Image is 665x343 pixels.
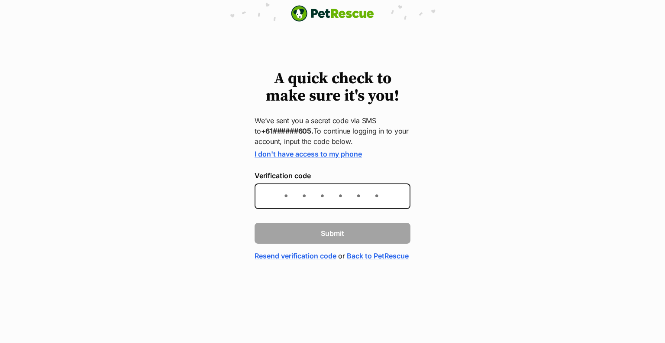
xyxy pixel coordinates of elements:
[291,5,374,22] a: PetRescue
[255,223,410,244] button: Submit
[255,251,336,261] a: Resend verification code
[261,127,313,135] strong: +61######605.
[347,251,409,261] a: Back to PetRescue
[255,150,362,158] a: I don't have access to my phone
[255,172,410,180] label: Verification code
[255,115,410,147] p: We’ve sent you a secret code via SMS to To continue logging in to your account, input the code be...
[321,228,344,238] span: Submit
[291,5,374,22] img: logo-e224e6f780fb5917bec1dbf3a21bbac754714ae5b6737aabdf751b685950b380.svg
[338,251,345,261] span: or
[255,183,410,209] input: Enter the 6-digit verification code sent to your device
[255,70,410,105] h1: A quick check to make sure it's you!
